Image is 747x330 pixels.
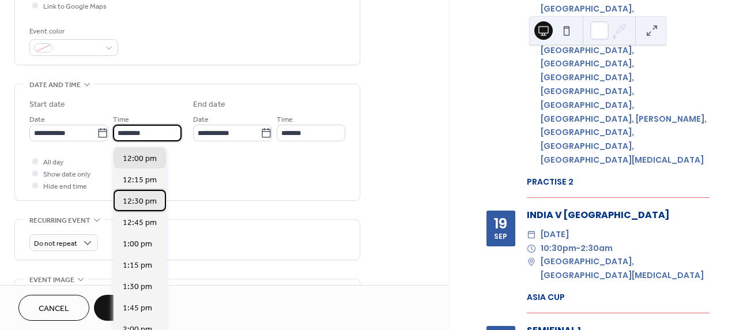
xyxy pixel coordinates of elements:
[494,233,507,241] div: Sep
[123,302,152,314] span: 1:45 pm
[541,242,576,256] span: 10:30pm
[527,242,536,256] div: ​
[113,114,129,126] span: Time
[29,79,81,91] span: Date and time
[123,174,157,186] span: 12:15 pm
[43,1,107,13] span: Link to Google Maps
[193,99,225,111] div: End date
[580,242,613,256] span: 2:30am
[123,238,152,250] span: 1:00 pm
[541,228,569,242] span: [DATE]
[527,291,710,303] div: ASIA CUP
[29,215,90,227] span: Recurring event
[527,208,710,222] div: INDIA V [GEOGRAPHIC_DATA]
[277,114,293,126] span: Time
[527,228,536,242] div: ​
[576,242,580,256] span: -
[34,237,77,250] span: Do not repeat
[527,255,536,269] div: ​
[193,114,209,126] span: Date
[29,274,74,286] span: Event image
[29,99,65,111] div: Start date
[29,114,45,126] span: Date
[39,303,69,315] span: Cancel
[94,295,153,321] button: Save
[123,260,152,272] span: 1:15 pm
[527,176,710,188] div: PRACTISE 2
[43,181,87,193] span: Hide end time
[18,295,89,321] button: Cancel
[43,168,90,181] span: Show date only
[123,153,157,165] span: 12:00 pm
[123,281,152,293] span: 1:30 pm
[123,217,157,229] span: 12:45 pm
[123,196,157,208] span: 12:30 pm
[494,216,507,231] div: 19
[29,25,116,37] div: Event color
[541,255,710,283] span: [GEOGRAPHIC_DATA], [GEOGRAPHIC_DATA][MEDICAL_DATA]
[43,156,63,168] span: All day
